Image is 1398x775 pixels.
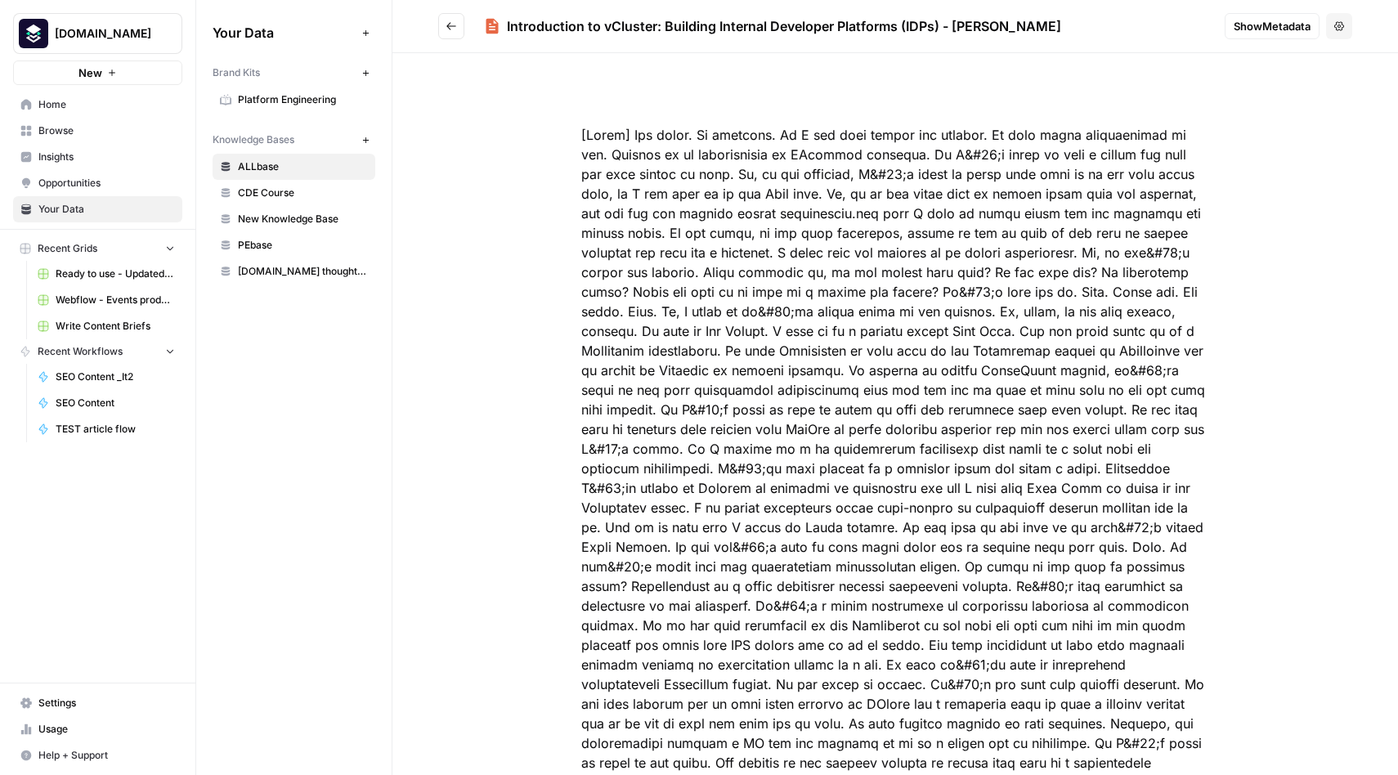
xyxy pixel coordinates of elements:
span: Home [38,97,175,112]
a: TEST article flow [30,416,182,442]
a: SEO Content [30,390,182,416]
button: Help + Support [13,742,182,768]
span: TEST article flow [56,422,175,437]
span: SEO Content _It2 [56,370,175,384]
a: SEO Content _It2 [30,364,182,390]
a: PEbase [213,232,375,258]
span: Brand Kits [213,65,260,80]
span: Your Data [213,23,356,43]
span: Usage [38,722,175,737]
span: New Knowledge Base [238,212,368,226]
span: Recent Workflows [38,344,123,359]
a: Home [13,92,182,118]
span: Settings [38,696,175,710]
a: [DOMAIN_NAME] thought leadership [213,258,375,284]
span: Ready to use - Updated an existing tool profile in Webflow [56,267,175,281]
span: CDE Course [238,186,368,200]
a: CDE Course [213,180,375,206]
span: Opportunities [38,176,175,190]
a: New Knowledge Base [213,206,375,232]
span: Insights [38,150,175,164]
div: Introduction to vCluster: Building Internal Developer Platforms (IDPs) - [PERSON_NAME] [507,16,1061,36]
a: ALLbase [213,154,375,180]
a: Insights [13,144,182,170]
button: Go back [438,13,464,39]
span: [DOMAIN_NAME] [55,25,154,42]
span: New [78,65,102,81]
span: PEbase [238,238,368,253]
span: SEO Content [56,396,175,410]
button: New [13,60,182,85]
a: Ready to use - Updated an existing tool profile in Webflow [30,261,182,287]
a: Settings [13,690,182,716]
span: Platform Engineering [238,92,368,107]
button: Workspace: Platformengineering.org [13,13,182,54]
a: Opportunities [13,170,182,196]
span: Help + Support [38,748,175,763]
span: Your Data [38,202,175,217]
a: Browse [13,118,182,144]
span: Knowledge Bases [213,132,294,147]
img: Platformengineering.org Logo [19,19,48,48]
span: Webflow - Events production - Ticiana [56,293,175,307]
span: Show Metadata [1234,18,1311,34]
a: Webflow - Events production - Ticiana [30,287,182,313]
button: Recent Grids [13,236,182,261]
span: Write Content Briefs [56,319,175,334]
span: Browse [38,123,175,138]
a: Usage [13,716,182,742]
a: Your Data [13,196,182,222]
a: Write Content Briefs [30,313,182,339]
span: ALLbase [238,159,368,174]
button: ShowMetadata [1225,13,1320,39]
a: Platform Engineering [213,87,375,113]
span: Recent Grids [38,241,97,256]
button: Recent Workflows [13,339,182,364]
span: [DOMAIN_NAME] thought leadership [238,264,368,279]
